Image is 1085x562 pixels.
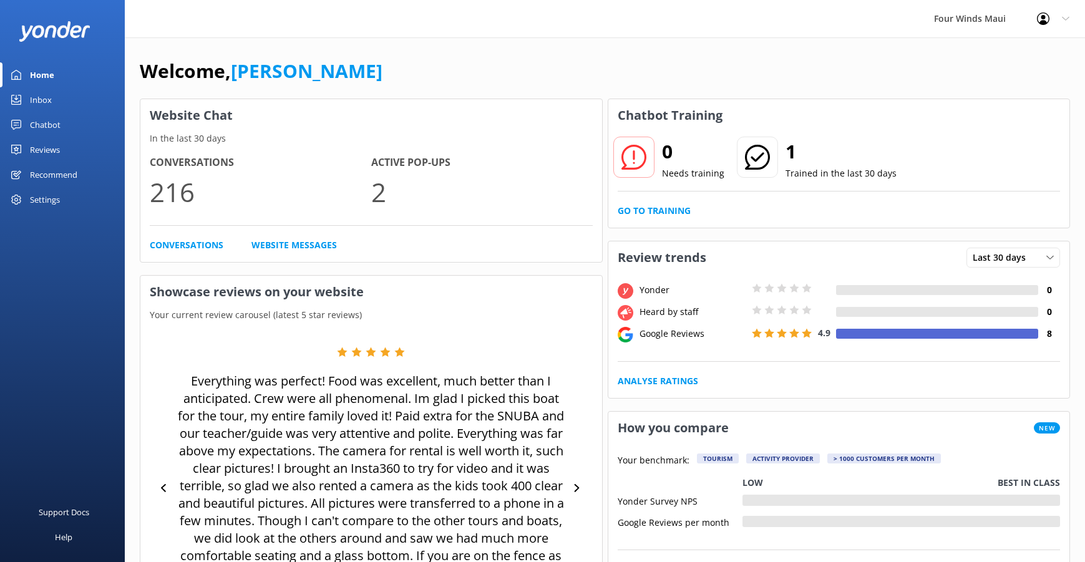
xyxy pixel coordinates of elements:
img: yonder-white-logo.png [19,21,90,42]
h4: 8 [1038,327,1060,341]
h3: Website Chat [140,99,602,132]
div: Recommend [30,162,77,187]
p: Your benchmark: [618,453,689,468]
a: Go to Training [618,204,691,218]
div: Yonder [636,283,749,297]
h4: 0 [1038,305,1060,319]
h3: Review trends [608,241,716,274]
h4: Conversations [150,155,371,171]
h4: 0 [1038,283,1060,297]
div: Chatbot [30,112,61,137]
span: 4.9 [818,327,830,339]
a: Analyse Ratings [618,374,698,388]
div: Google Reviews per month [618,516,742,527]
a: Conversations [150,238,223,252]
a: [PERSON_NAME] [231,58,382,84]
div: > 1000 customers per month [827,453,941,463]
h4: Active Pop-ups [371,155,593,171]
a: Website Messages [251,238,337,252]
div: Heard by staff [636,305,749,319]
div: Google Reviews [636,327,749,341]
div: Tourism [697,453,739,463]
div: Home [30,62,54,87]
div: Help [55,525,72,550]
span: Last 30 days [973,251,1033,264]
h1: Welcome, [140,56,382,86]
h2: 0 [662,137,724,167]
div: Inbox [30,87,52,112]
div: Yonder Survey NPS [618,495,742,506]
h3: How you compare [608,412,738,444]
p: 216 [150,171,371,213]
p: Trained in the last 30 days [786,167,897,180]
h3: Showcase reviews on your website [140,276,602,308]
p: Needs training [662,167,724,180]
div: Activity Provider [746,453,820,463]
h3: Chatbot Training [608,99,732,132]
p: 2 [371,171,593,213]
div: Reviews [30,137,60,162]
p: Best in class [998,476,1060,490]
p: In the last 30 days [140,132,602,145]
h2: 1 [786,137,897,167]
p: Your current review carousel (latest 5 star reviews) [140,308,602,322]
div: Settings [30,187,60,212]
p: Low [742,476,763,490]
div: Support Docs [39,500,89,525]
span: New [1034,422,1060,434]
